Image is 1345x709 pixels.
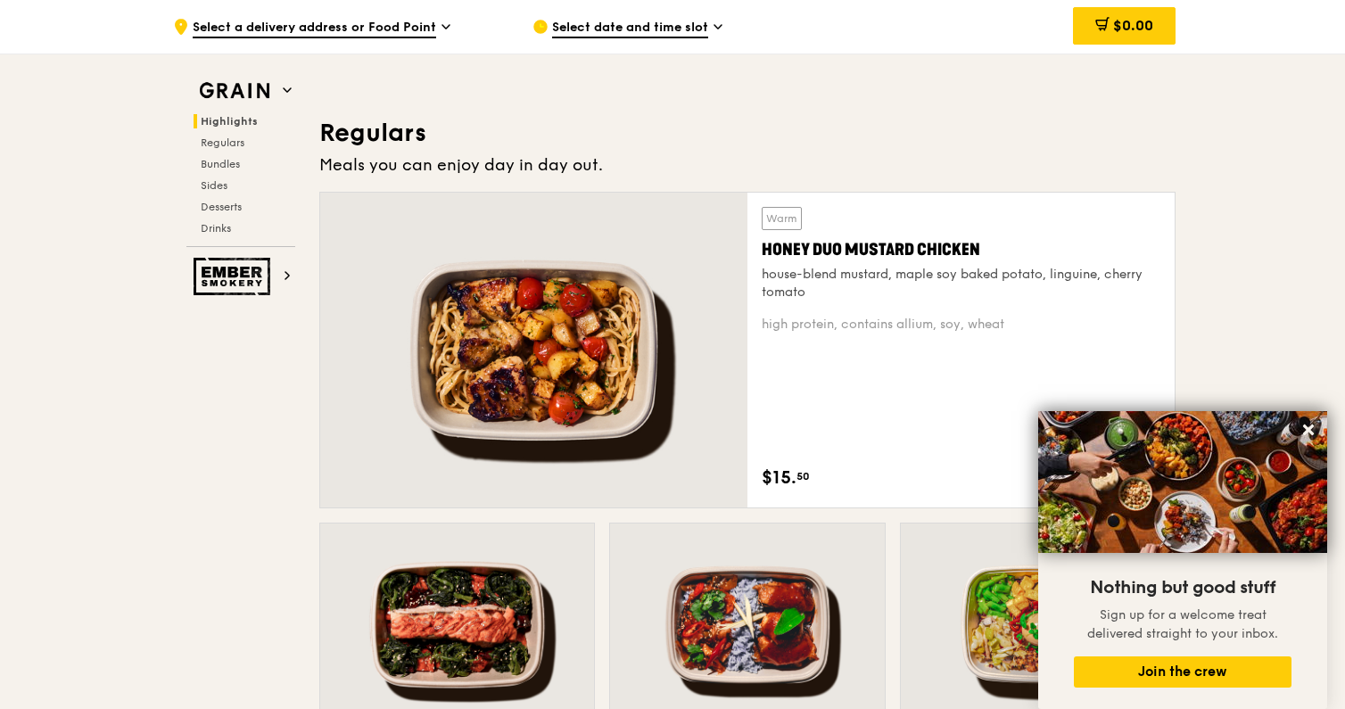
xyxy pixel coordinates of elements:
[319,117,1176,149] h3: Regulars
[1038,411,1327,553] img: DSC07876-Edit02-Large.jpeg
[194,75,276,107] img: Grain web logo
[762,207,802,230] div: Warm
[1087,607,1278,641] span: Sign up for a welcome treat delivered straight to your inbox.
[1090,577,1275,598] span: Nothing but good stuff
[193,19,436,38] span: Select a delivery address or Food Point
[201,222,231,235] span: Drinks
[762,465,796,491] span: $15.
[1294,416,1323,444] button: Close
[552,19,708,38] span: Select date and time slot
[201,136,244,149] span: Regulars
[201,179,227,192] span: Sides
[762,266,1160,301] div: house-blend mustard, maple soy baked potato, linguine, cherry tomato
[762,316,1160,334] div: high protein, contains allium, soy, wheat
[194,258,276,295] img: Ember Smokery web logo
[319,153,1176,177] div: Meals you can enjoy day in day out.
[201,115,258,128] span: Highlights
[201,201,242,213] span: Desserts
[1113,17,1153,34] span: $0.00
[762,237,1160,262] div: Honey Duo Mustard Chicken
[796,469,810,483] span: 50
[201,158,240,170] span: Bundles
[1074,656,1291,688] button: Join the crew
